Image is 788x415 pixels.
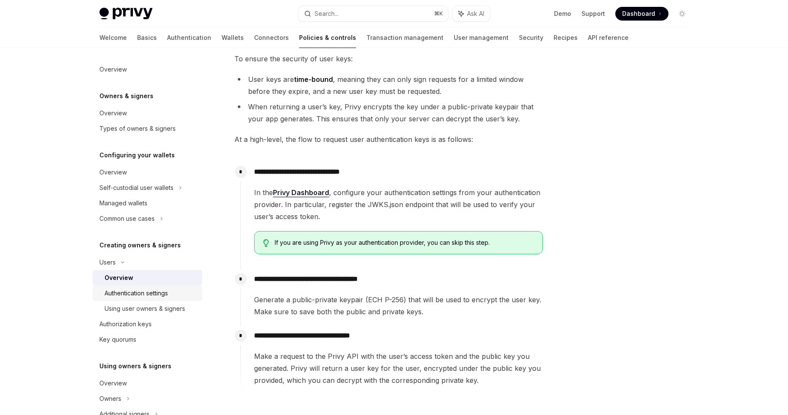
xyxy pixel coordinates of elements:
[222,27,244,48] a: Wallets
[167,27,211,48] a: Authentication
[99,361,171,371] h5: Using owners & signers
[93,376,202,391] a: Overview
[99,167,127,177] div: Overview
[299,27,356,48] a: Policies & controls
[554,27,578,48] a: Recipes
[588,27,629,48] a: API reference
[93,316,202,332] a: Authorization keys
[519,27,543,48] a: Security
[93,121,202,136] a: Types of owners & signers
[93,286,202,301] a: Authentication settings
[263,239,269,247] svg: Tip
[273,188,329,197] a: Privy Dashboard
[581,9,605,18] a: Support
[99,334,136,345] div: Key quorums
[93,105,202,121] a: Overview
[105,304,185,314] div: Using user owners & signers
[105,273,133,283] div: Overview
[99,150,175,160] h5: Configuring your wallets
[622,9,655,18] span: Dashboard
[554,9,571,18] a: Demo
[99,214,155,224] div: Common use cases
[93,165,202,180] a: Overview
[434,10,443,17] span: ⌘ K
[234,101,543,125] li: When returning a user’s key, Privy encrypts the key under a public-private keypair that your app ...
[137,27,157,48] a: Basics
[254,294,543,318] span: Generate a public-private keypair (ECH P-256) that will be used to encrypt the user key. Make sur...
[99,27,127,48] a: Welcome
[93,301,202,316] a: Using user owners & signers
[452,6,490,21] button: Ask AI
[99,123,176,134] div: Types of owners & signers
[99,64,127,75] div: Overview
[298,6,448,21] button: Search...⌘K
[254,27,289,48] a: Connectors
[366,27,443,48] a: Transaction management
[99,394,121,404] div: Owners
[254,186,543,223] span: In the , configure your authentication settings from your authentication provider. In particular,...
[99,257,116,268] div: Users
[93,62,202,77] a: Overview
[615,7,668,21] a: Dashboard
[99,319,152,329] div: Authorization keys
[99,91,153,101] h5: Owners & signers
[93,332,202,347] a: Key quorums
[105,288,168,298] div: Authentication settings
[234,73,543,97] li: User keys are , meaning they can only sign requests for a limited window before they expire, and ...
[99,240,181,250] h5: Creating owners & signers
[99,8,153,20] img: light logo
[467,9,484,18] span: Ask AI
[99,378,127,388] div: Overview
[275,238,534,247] span: If you are using Privy as your authentication provider, you can skip this step.
[675,7,689,21] button: Toggle dark mode
[99,108,127,118] div: Overview
[454,27,509,48] a: User management
[234,53,543,65] span: To ensure the security of user keys:
[93,270,202,286] a: Overview
[93,195,202,211] a: Managed wallets
[234,133,543,145] span: At a high-level, the flow to request user authentication keys is as follows:
[99,183,174,193] div: Self-custodial user wallets
[294,75,333,84] strong: time-bound
[315,9,339,19] div: Search...
[99,198,147,208] div: Managed wallets
[254,350,543,386] span: Make a request to the Privy API with the user’s access token and the public key you generated. Pr...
